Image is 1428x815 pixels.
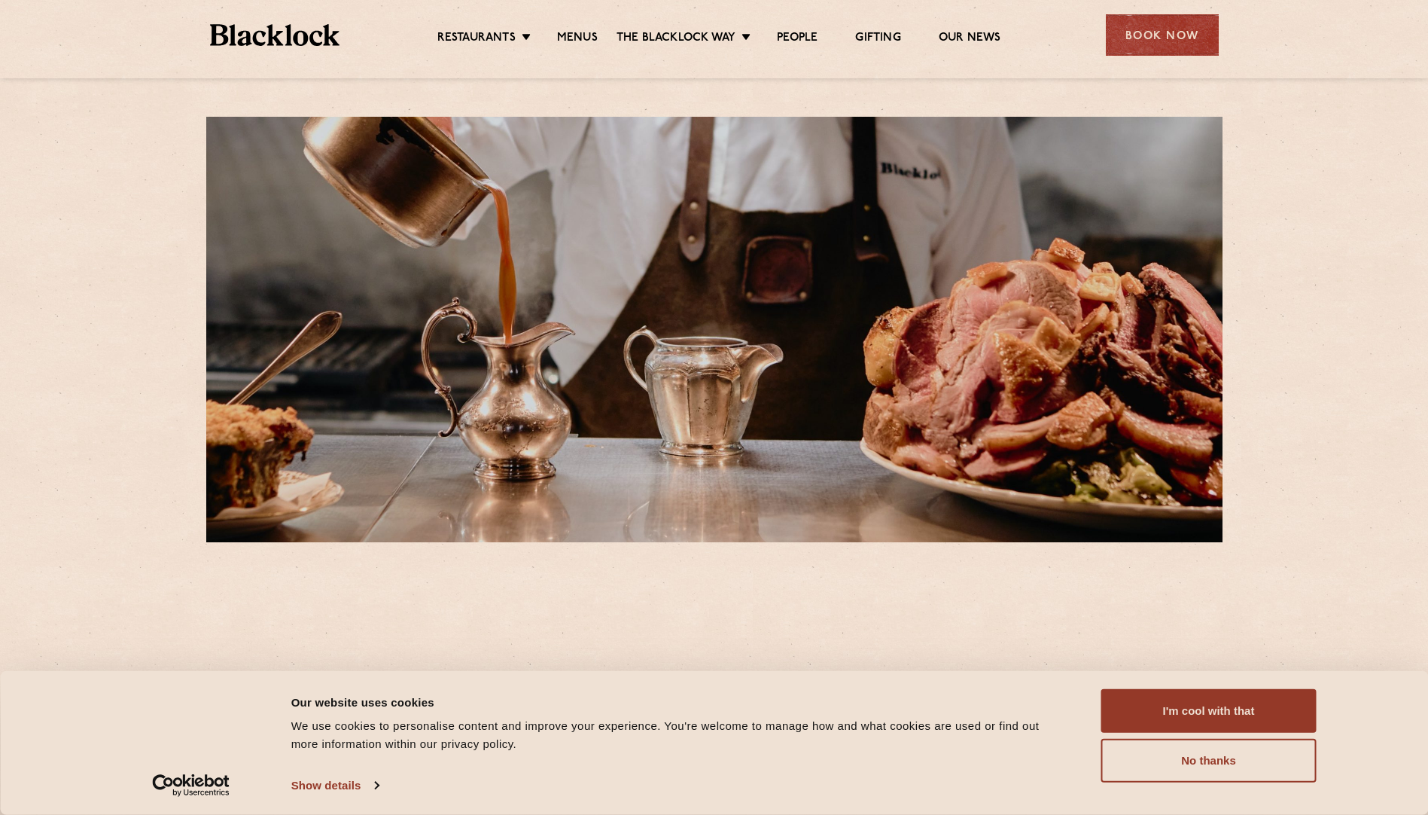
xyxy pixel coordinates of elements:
[939,31,1001,47] a: Our News
[617,31,735,47] a: The Blacklock Way
[557,31,598,47] a: Menus
[1106,14,1219,56] div: Book Now
[437,31,516,47] a: Restaurants
[291,693,1067,711] div: Our website uses cookies
[125,774,257,797] a: Usercentrics Cookiebot - opens in a new window
[777,31,818,47] a: People
[210,24,340,46] img: BL_Textured_Logo-footer-cropped.svg
[855,31,900,47] a: Gifting
[1101,689,1317,733] button: I'm cool with that
[291,717,1067,753] div: We use cookies to personalise content and improve your experience. You're welcome to manage how a...
[291,774,379,797] a: Show details
[1101,739,1317,783] button: No thanks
